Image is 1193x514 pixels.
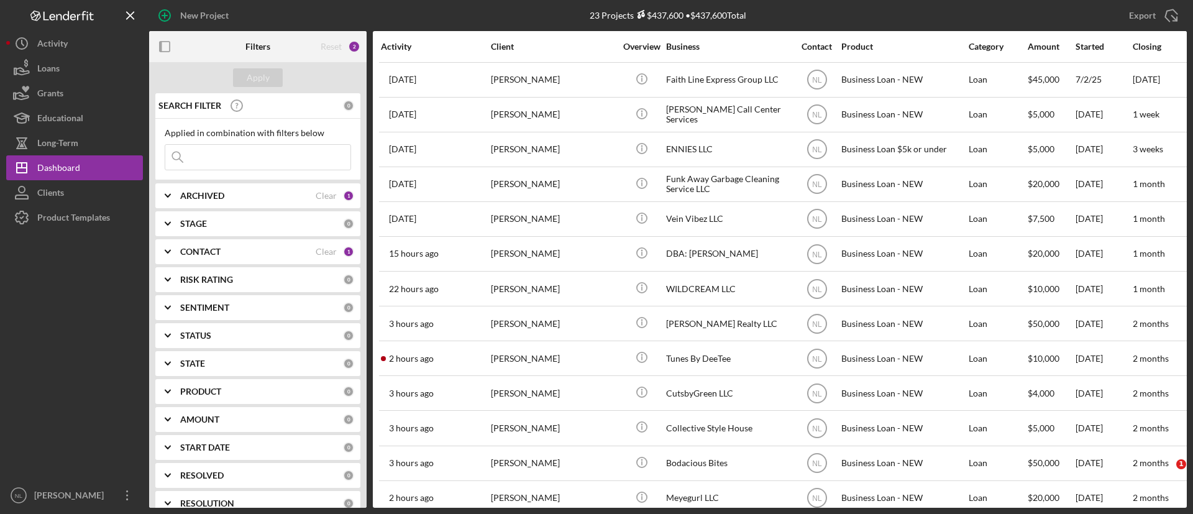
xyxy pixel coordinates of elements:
[389,354,434,364] time: 2025-09-10 16:08
[1028,388,1054,398] span: $4,000
[343,386,354,397] div: 0
[1028,109,1054,119] span: $5,000
[491,272,615,305] div: [PERSON_NAME]
[1076,42,1131,52] div: Started
[389,249,439,259] time: 2025-09-10 03:37
[969,98,1026,131] div: Loan
[180,498,234,508] b: RESOLUTION
[1133,353,1169,364] time: 2 months
[316,191,337,201] div: Clear
[37,131,78,158] div: Long-Term
[245,42,270,52] b: Filters
[1028,318,1059,329] span: $50,000
[812,285,822,293] text: NL
[793,42,840,52] div: Contact
[1133,423,1169,433] time: 2 months
[491,377,615,410] div: [PERSON_NAME]
[1133,248,1165,259] time: 1 month
[969,377,1026,410] div: Loan
[841,133,966,166] div: Business Loan $5k or under
[590,10,746,21] div: 23 Projects • $437,600 Total
[1076,307,1131,340] div: [DATE]
[969,203,1026,236] div: Loan
[37,205,110,233] div: Product Templates
[841,237,966,270] div: Business Loan - NEW
[1028,353,1059,364] span: $10,000
[233,68,283,87] button: Apply
[6,205,143,230] button: Product Templates
[389,179,416,189] time: 2025-09-08 16:09
[666,42,790,52] div: Business
[491,237,615,270] div: [PERSON_NAME]
[969,42,1026,52] div: Category
[1076,237,1131,270] div: [DATE]
[666,411,790,444] div: Collective Style House
[841,342,966,375] div: Business Loan - NEW
[1176,459,1186,469] span: 1
[841,377,966,410] div: Business Loan - NEW
[812,180,822,189] text: NL
[343,358,354,369] div: 0
[1133,492,1169,503] time: 2 months
[491,203,615,236] div: [PERSON_NAME]
[969,411,1026,444] div: Loan
[841,168,966,201] div: Business Loan - NEW
[1076,203,1131,236] div: [DATE]
[180,443,230,452] b: START DATE
[812,76,822,85] text: NL
[969,133,1026,166] div: Loan
[1028,283,1059,294] span: $10,000
[149,3,241,28] button: New Project
[812,111,822,119] text: NL
[841,307,966,340] div: Business Loan - NEW
[37,56,60,84] div: Loans
[6,56,143,81] button: Loans
[37,81,63,109] div: Grants
[1133,318,1169,329] time: 2 months
[1133,388,1169,398] time: 2 months
[15,492,23,499] text: NL
[812,145,822,154] text: NL
[634,10,683,21] div: $437,600
[1028,42,1074,52] div: Amount
[343,414,354,425] div: 0
[969,237,1026,270] div: Loan
[491,168,615,201] div: [PERSON_NAME]
[969,447,1026,480] div: Loan
[1076,63,1131,96] div: 7/2/25
[180,470,224,480] b: RESOLVED
[841,411,966,444] div: Business Loan - NEW
[491,63,615,96] div: [PERSON_NAME]
[1028,248,1059,259] span: $20,000
[31,483,112,511] div: [PERSON_NAME]
[1133,213,1165,224] time: 1 month
[389,109,416,119] time: 2025-09-02 20:55
[969,168,1026,201] div: Loan
[1076,342,1131,375] div: [DATE]
[180,3,229,28] div: New Project
[6,31,143,56] button: Activity
[165,128,351,138] div: Applied in combination with filters below
[389,458,434,468] time: 2025-09-10 15:38
[389,388,434,398] time: 2025-09-10 15:27
[1133,283,1165,294] time: 1 month
[389,319,434,329] time: 2025-09-10 15:19
[666,133,790,166] div: ENNIES LLC
[37,180,64,208] div: Clients
[180,275,233,285] b: RISK RATING
[1028,144,1054,154] span: $5,000
[343,330,354,341] div: 0
[6,131,143,155] button: Long-Term
[491,342,615,375] div: [PERSON_NAME]
[969,63,1026,96] div: Loan
[1076,168,1131,201] div: [DATE]
[812,425,822,433] text: NL
[1076,133,1131,166] div: [DATE]
[666,237,790,270] div: DBA: [PERSON_NAME]
[6,155,143,180] button: Dashboard
[389,144,416,154] time: 2025-08-20 14:36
